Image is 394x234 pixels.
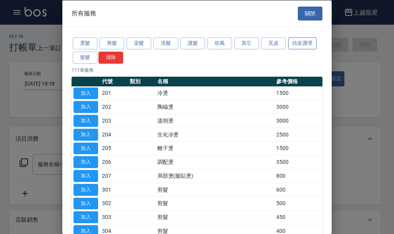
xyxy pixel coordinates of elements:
[274,128,322,141] td: 2500
[155,114,275,128] td: 溫朔燙
[98,51,123,63] button: 清除
[100,210,128,224] td: 303
[72,66,322,73] p: 111 筆服務
[274,114,322,128] td: 3000
[155,86,275,100] td: 冷燙
[154,37,178,49] button: 洗髮
[234,37,259,49] button: 其它
[155,155,275,169] td: 調配燙
[155,210,275,224] td: 剪髮
[274,141,322,155] td: 1500
[73,128,98,140] button: 加入
[73,101,98,113] button: 加入
[73,142,98,154] button: 加入
[155,141,275,155] td: 離子燙
[207,37,232,49] button: 吹風
[274,100,322,114] td: 3000
[180,37,205,49] button: 護髮
[100,183,128,197] td: 301
[155,197,275,210] td: 剪髮
[274,197,322,210] td: 500
[288,37,317,49] button: 頭皮護理
[274,86,322,100] td: 1500
[128,76,155,86] th: 類別
[261,37,286,49] button: 瓦皮
[100,141,128,155] td: 205
[73,170,98,182] button: 加入
[100,100,128,114] td: 202
[73,156,98,168] button: 加入
[155,169,275,183] td: 局部燙(服貼燙)
[100,169,128,183] td: 207
[100,76,128,86] th: 代號
[298,6,322,20] button: 關閉
[127,37,151,49] button: 染髮
[100,155,128,169] td: 206
[100,114,128,128] td: 203
[155,100,275,114] td: 陶磁燙
[73,37,97,49] button: 燙髮
[73,87,98,99] button: 加入
[274,155,322,169] td: 3500
[100,37,124,49] button: 剪髮
[73,197,98,209] button: 加入
[100,197,128,210] td: 302
[73,183,98,195] button: 加入
[274,183,322,197] td: 600
[100,86,128,100] td: 201
[73,115,98,127] button: 加入
[274,76,322,86] th: 參考價格
[100,128,128,141] td: 204
[155,76,275,86] th: 名稱
[274,169,322,183] td: 800
[274,210,322,224] td: 450
[73,211,98,223] button: 加入
[155,183,275,197] td: 剪髮
[155,128,275,141] td: 生化冷燙
[72,9,96,17] span: 所有服務
[73,51,97,63] button: 接髮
